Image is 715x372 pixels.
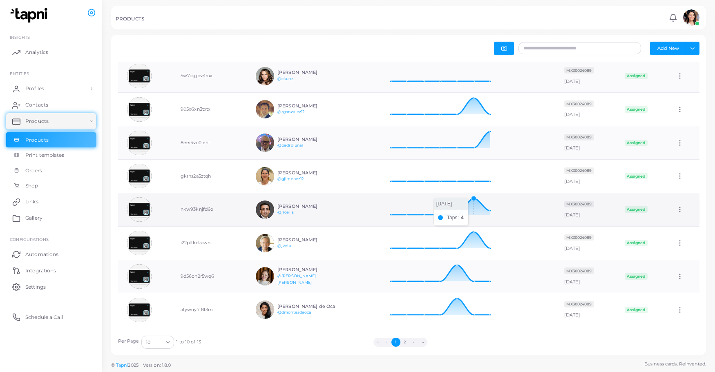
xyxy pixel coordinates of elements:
img: avatar [127,197,152,222]
span: Print templates [25,151,65,159]
a: @gjimenez12 [277,176,304,181]
td: [DATE] [555,93,616,126]
span: 10 [146,338,150,347]
a: MX30024089 [564,67,594,73]
span: MX30024089 [564,267,594,274]
td: [DATE] [555,126,616,160]
td: [DATE] [555,293,616,326]
button: Go to page 2 [400,338,409,347]
td: [DATE] [555,260,616,293]
img: avatar [256,301,274,319]
span: Orders [25,167,42,174]
h6: [PERSON_NAME] de Oca [277,304,337,309]
h6: [PERSON_NAME] [277,70,337,75]
td: 5w7ugjbv4rux [172,59,247,93]
span: Contacts [25,101,48,109]
a: Automations [6,246,96,262]
td: atywoy7f8t3m [172,293,247,326]
span: © [111,362,171,369]
a: MX30024089 [564,301,594,307]
span: Business cards. Reinvented. [644,361,706,368]
span: MX30024089 [564,234,594,241]
td: [DATE] [555,193,616,226]
img: logo [7,8,53,23]
span: Assigned [625,73,648,79]
span: INSIGHTS [10,35,30,40]
a: Print templates [6,147,96,163]
a: @pedroluna1 [277,143,303,147]
a: MX30024089 [564,201,594,207]
a: Gallery [6,210,96,226]
img: avatar [127,298,152,322]
span: MX30024089 [564,167,594,174]
td: nkw93knjfd6o [172,193,247,226]
td: i22pl1kdzawn [172,226,247,260]
a: @dmontesdeoca [277,310,311,314]
button: Go to page 1 [391,338,400,347]
img: avatar [127,97,152,122]
h6: [PERSON_NAME] [277,267,337,272]
h5: PRODUCTS [116,16,144,22]
img: avatar [127,231,152,255]
a: Schedule a Call [6,309,96,325]
span: 1 to 10 of 13 [176,339,201,345]
img: avatar [256,100,274,118]
a: @ckunz [277,76,293,81]
span: Products [25,136,49,144]
a: @jrcelis [277,210,294,214]
span: Automations [25,251,58,258]
img: avatar [127,131,152,155]
a: @[PERSON_NAME].[PERSON_NAME] [277,274,317,285]
img: avatar [256,267,274,285]
img: avatar [256,200,274,219]
h6: [PERSON_NAME] [277,103,337,109]
a: Products [6,132,96,148]
a: @rgonzalez12 [277,109,304,114]
td: 905x6xn3txtx [172,93,247,126]
input: Search for option [151,338,163,347]
a: @jvela [277,243,291,248]
img: avatar [127,164,152,188]
a: Links [6,194,96,210]
span: Assigned [625,173,648,179]
span: Analytics [25,49,48,56]
a: Analytics [6,44,96,60]
div: Search for option [141,336,174,349]
span: Assigned [625,206,648,213]
a: Integrations [6,262,96,278]
span: Assigned [625,307,648,313]
img: avatar [256,134,274,152]
td: gkrns2a3ztqh [172,160,247,193]
h6: [PERSON_NAME] [277,170,337,176]
a: MX30024089 [564,101,594,107]
img: avatar [683,9,699,26]
img: avatar [256,67,274,85]
span: Links [25,198,38,205]
td: [DATE] [555,226,616,260]
a: Tapni [116,362,128,368]
span: Settings [25,283,46,291]
img: avatar [256,167,274,185]
span: Version: 1.8.0 [143,362,171,368]
td: [DATE] [555,59,616,93]
img: avatar [256,234,274,252]
img: avatar [127,264,152,289]
span: Gallery [25,214,42,222]
a: MX30024089 [564,134,594,140]
button: Add New [650,42,686,55]
span: Assigned [625,273,648,280]
a: Contacts [6,97,96,113]
a: Shop [6,178,96,194]
span: Configurations [10,237,49,242]
h6: [PERSON_NAME] [277,204,337,209]
span: Integrations [25,267,56,274]
ul: Pagination [201,338,600,347]
span: ENTITIES [10,71,29,76]
a: Orders [6,163,96,178]
a: Profiles [6,80,96,97]
span: Profiles [25,85,44,92]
